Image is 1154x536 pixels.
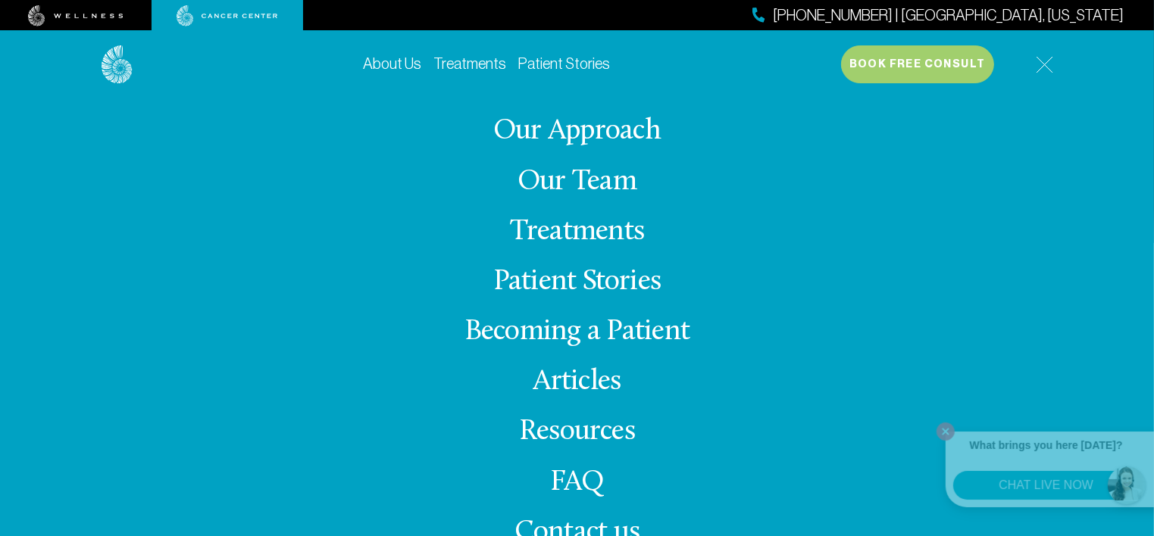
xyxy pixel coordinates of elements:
[464,317,690,347] a: Becoming a Patient
[1036,56,1053,73] img: icon-hamburger
[510,217,644,247] a: Treatments
[841,45,994,83] button: Book Free Consult
[102,45,133,84] img: logo
[28,5,124,26] img: wellness
[533,367,621,397] a: Articles
[433,55,506,72] a: Treatments
[493,117,661,146] a: Our Approach
[773,5,1124,26] span: [PHONE_NUMBER] | [GEOGRAPHIC_DATA], [US_STATE]
[493,267,661,297] a: Patient Stories
[518,55,610,72] a: Patient Stories
[177,5,278,26] img: cancer center
[550,468,605,497] a: FAQ
[363,55,421,72] a: About Us
[752,5,1124,26] a: [PHONE_NUMBER] | [GEOGRAPHIC_DATA], [US_STATE]
[519,417,635,447] a: Resources
[518,167,636,197] a: Our Team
